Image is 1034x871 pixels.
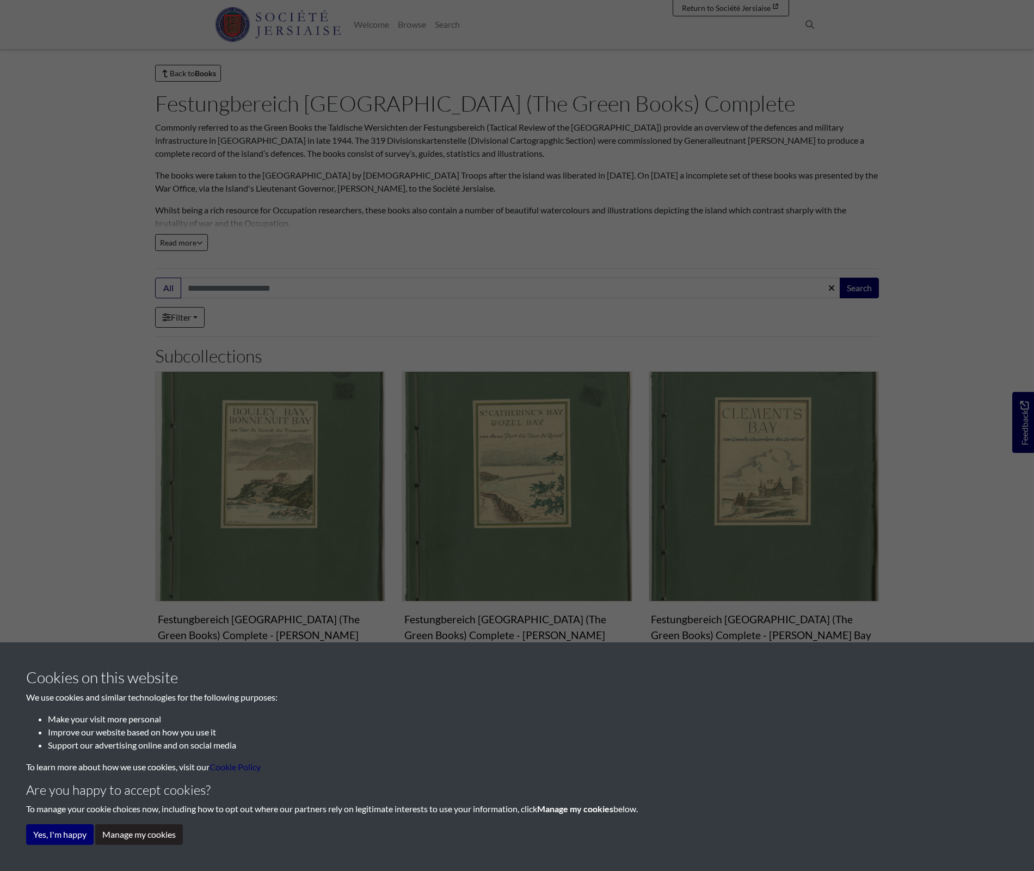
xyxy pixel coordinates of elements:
button: Yes, I'm happy [26,824,94,845]
p: To manage your cookie choices now, including how to opt out where our partners rely on legitimate... [26,802,1008,815]
p: To learn more about how we use cookies, visit our [26,760,1008,774]
h3: Cookies on this website [26,668,1008,687]
li: Improve our website based on how you use it [48,726,1008,739]
li: Make your visit more personal [48,713,1008,726]
h4: Are you happy to accept cookies? [26,782,1008,798]
li: Support our advertising online and on social media [48,739,1008,752]
button: Manage my cookies [95,824,183,845]
strong: Manage my cookies [537,803,613,814]
p: We use cookies and similar technologies for the following purposes: [26,691,1008,704]
a: learn more about cookies [210,762,261,772]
